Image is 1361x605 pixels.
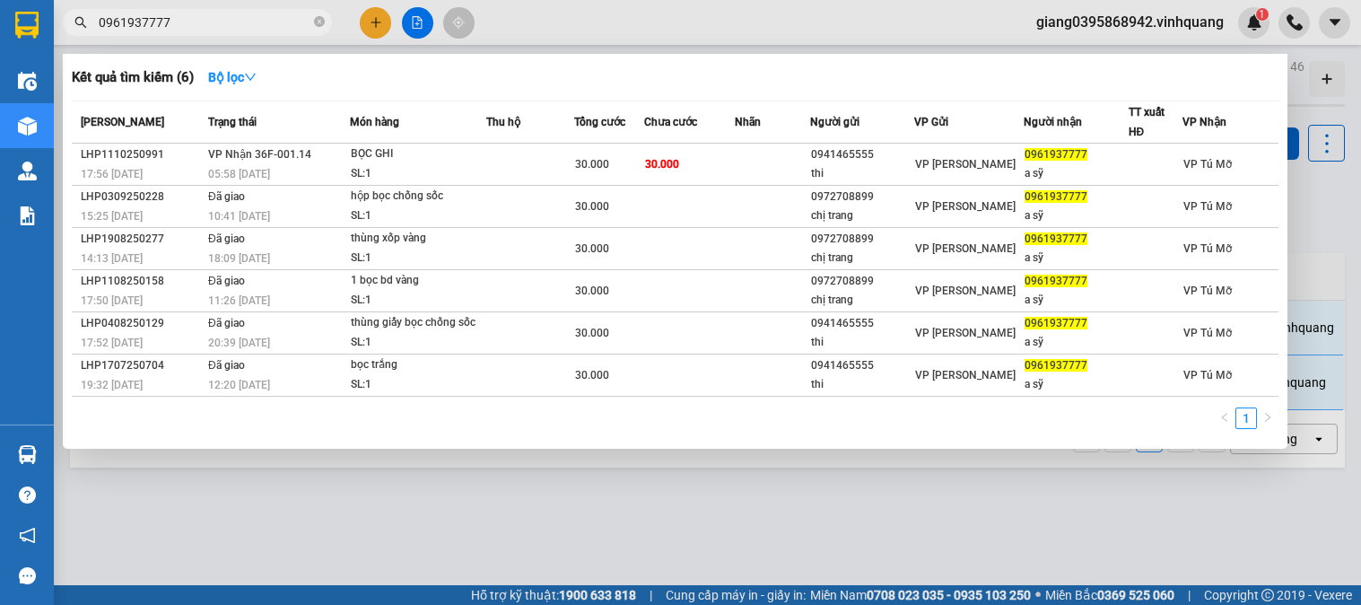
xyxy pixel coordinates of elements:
span: 0961937777 [1025,148,1087,161]
img: warehouse-icon [18,445,37,464]
span: 0961937777 [1025,275,1087,287]
li: 1 [1235,408,1257,429]
span: VP Gửi [914,116,948,128]
span: 30.000 [575,327,609,339]
span: VP Tú Mỡ [1183,242,1232,255]
strong: Bộ lọc [208,70,257,84]
span: 0961937777 [1025,190,1087,203]
div: 0972708899 [811,272,913,291]
div: thùng giấy bọc chống sốc [351,313,485,333]
span: VP Tú Mỡ [1183,200,1232,213]
button: left [1214,408,1235,429]
span: down [244,71,257,83]
span: [PERSON_NAME] [81,116,164,128]
span: VP [PERSON_NAME] [915,158,1016,171]
span: notification [19,527,36,544]
span: 30.000 [645,158,679,171]
span: message [19,567,36,584]
button: Bộ lọcdown [194,63,271,92]
span: VP Tú Mỡ [1183,285,1232,297]
span: right [1262,412,1273,423]
div: 0972708899 [811,188,913,206]
span: question-circle [19,487,36,504]
span: TT xuất HĐ [1129,106,1165,138]
img: warehouse-icon [18,117,37,136]
span: 30.000 [575,285,609,297]
span: Người gửi [810,116,859,128]
input: Tìm tên, số ĐT hoặc mã đơn [99,13,310,32]
img: warehouse-icon [18,162,37,180]
button: right [1257,408,1278,429]
div: a sỹ [1025,375,1127,394]
div: SL: 1 [351,249,485,268]
div: LHP0309250228 [81,188,203,206]
span: Món hàng [350,116,399,128]
div: LHP1110250991 [81,145,203,164]
span: 12:20 [DATE] [208,379,270,391]
div: hộp bọc chống sốc [351,187,485,206]
span: Thu hộ [486,116,520,128]
div: SL: 1 [351,333,485,353]
span: 19:32 [DATE] [81,379,143,391]
div: thi [811,164,913,183]
span: VP [PERSON_NAME] [915,200,1016,213]
span: 20:39 [DATE] [208,337,270,349]
span: 0961937777 [1025,232,1087,245]
span: Đã giao [208,232,245,245]
span: Đã giao [208,317,245,329]
span: Trạng thái [208,116,257,128]
li: Next Page [1257,408,1278,429]
span: 11:26 [DATE] [208,294,270,307]
div: bọc trắng [351,355,485,375]
span: Đã giao [208,275,245,287]
span: VP [PERSON_NAME] [915,369,1016,381]
div: 0941465555 [811,314,913,333]
div: chị trang [811,291,913,310]
span: 30.000 [575,369,609,381]
a: 1 [1236,408,1256,428]
span: VP [PERSON_NAME] [915,242,1016,255]
div: thi [811,375,913,394]
div: 0941465555 [811,356,913,375]
span: 30.000 [575,200,609,213]
div: LHP1908250277 [81,230,203,249]
div: a sỹ [1025,206,1127,225]
span: Đã giao [208,359,245,372]
span: 10:41 [DATE] [208,210,270,223]
span: 14:13 [DATE] [81,252,143,265]
div: LHP1707250704 [81,356,203,375]
div: chị trang [811,249,913,267]
div: thi [811,333,913,352]
div: SL: 1 [351,291,485,311]
span: VP [PERSON_NAME] [915,285,1016,297]
span: 0961937777 [1025,317,1087,329]
span: VP Nhận 36F-001.14 [208,148,311,161]
span: 15:25 [DATE] [81,210,143,223]
div: a sỹ [1025,164,1127,183]
div: SL: 1 [351,164,485,184]
span: Chưa cước [644,116,697,128]
span: 30.000 [575,158,609,171]
span: close-circle [314,16,325,27]
span: 05:58 [DATE] [208,168,270,180]
div: a sỹ [1025,333,1127,352]
img: logo-vxr [15,12,39,39]
img: warehouse-icon [18,72,37,91]
span: search [74,16,87,29]
div: LHP0408250129 [81,314,203,333]
div: thùng xốp vàng [351,229,485,249]
span: Người nhận [1024,116,1082,128]
span: Đã giao [208,190,245,203]
div: SL: 1 [351,375,485,395]
div: a sỹ [1025,291,1127,310]
div: SL: 1 [351,206,485,226]
span: Tổng cước [574,116,625,128]
div: BỌC GHI [351,145,485,164]
span: 17:56 [DATE] [81,168,143,180]
li: Previous Page [1214,408,1235,429]
span: VP [PERSON_NAME] [915,327,1016,339]
span: 30.000 [575,242,609,255]
span: VP Nhận [1182,116,1226,128]
div: chị trang [811,206,913,225]
span: VP Tú Mỡ [1183,327,1232,339]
